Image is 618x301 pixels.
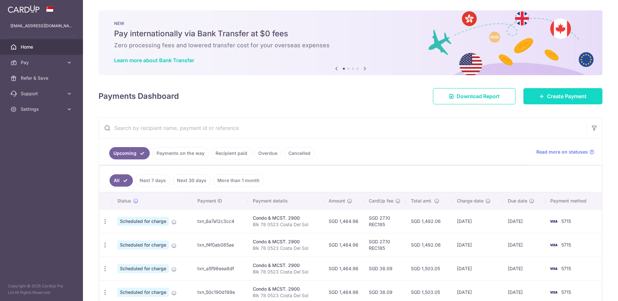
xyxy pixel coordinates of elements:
span: Scheduled for charge [117,240,169,249]
a: Next 30 days [173,174,211,187]
a: Read more on statuses [536,149,594,155]
span: Settings [21,106,64,112]
p: NEW [114,21,587,26]
span: 5715 [561,266,571,271]
a: All [110,174,133,187]
td: SGD 1,464.96 [323,257,364,280]
td: txn_a5f96eea8df [192,257,247,280]
td: [DATE] [452,257,503,280]
span: Charge date [457,198,484,204]
td: SGD 27.10 REC185 [364,233,406,257]
td: [DATE] [452,233,503,257]
p: Blk 78 0523 Costa Del Sol [253,292,318,299]
span: CardUp fee [369,198,393,204]
td: SGD 1,492.06 [406,209,452,233]
span: Scheduled for charge [117,264,169,273]
td: [DATE] [503,209,545,233]
p: Blk 78 0523 Costa Del Sol [253,221,318,228]
a: Payments on the way [152,147,209,159]
img: Bank Card [547,288,560,296]
td: SGD 1,492.06 [406,233,452,257]
td: SGD 27.10 REC185 [364,209,406,233]
a: Cancelled [284,147,315,159]
span: Scheduled for charge [117,288,169,297]
span: Amount [329,198,345,204]
p: Blk 78 0523 Costa Del Sol [253,269,318,275]
img: Bank transfer banner [99,10,602,75]
a: Create Payment [523,88,602,104]
span: Home [21,44,64,50]
img: Bank Card [547,217,560,225]
span: Scheduled for charge [117,217,169,226]
span: Refer & Save [21,75,64,81]
span: Due date [508,198,527,204]
td: [DATE] [503,257,545,280]
img: Bank Card [547,241,560,249]
h5: Pay internationally via Bank Transfer at $0 fees [114,29,587,39]
th: Payment ID [192,192,247,209]
span: Total amt. [411,198,432,204]
td: SGD 1,503.05 [406,257,452,280]
span: 5715 [561,218,571,224]
a: Overdue [254,147,282,159]
span: Create Payment [547,92,587,100]
a: Next 7 days [135,174,170,187]
td: SGD 38.09 [364,257,406,280]
div: Condo & MCST. 2900 [253,262,318,269]
span: Status [117,198,131,204]
p: [EMAIL_ADDRESS][DOMAIN_NAME] [10,23,73,29]
span: 5715 [561,242,571,248]
th: Payment method [545,192,602,209]
th: Payment details [248,192,323,209]
div: Condo & MCST. 2900 [253,238,318,245]
a: Recipient paid [211,147,251,159]
td: SGD 1,464.96 [323,233,364,257]
td: [DATE] [503,233,545,257]
p: Blk 78 0523 Costa Del Sol [253,245,318,251]
input: Search by recipient name, payment id or reference [99,118,587,138]
span: Download Report [457,92,500,100]
td: txn_6a7a12c3cc4 [192,209,247,233]
td: [DATE] [452,209,503,233]
div: Condo & MCST. 2900 [253,286,318,292]
img: CardUp [8,5,40,13]
span: Read more on statuses [536,149,588,155]
h4: Payments Dashboard [99,90,179,102]
a: More than 1 month [213,174,264,187]
td: SGD 1,464.96 [323,209,364,233]
img: Bank Card [547,265,560,272]
span: Pay [21,59,64,66]
h6: Zero processing fees and lowered transfer cost for your overseas expenses [114,41,587,49]
div: Condo & MCST. 2900 [253,215,318,221]
a: Upcoming [109,147,150,159]
a: Download Report [433,88,516,104]
span: Support [21,90,64,97]
span: 5715 [561,289,571,295]
td: txn_f4f0ab085ae [192,233,247,257]
a: Learn more about Bank Transfer [114,57,194,64]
